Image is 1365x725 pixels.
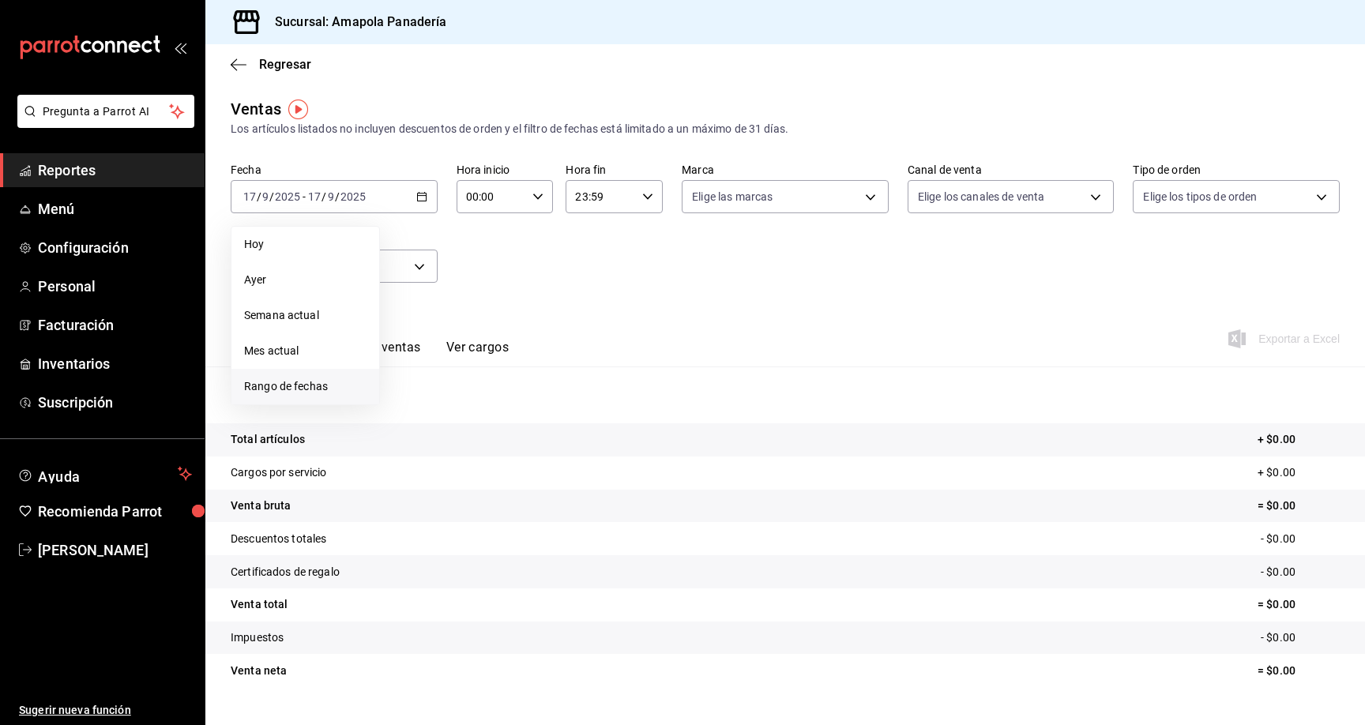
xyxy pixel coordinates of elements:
div: Ventas [231,97,281,121]
h3: Sucursal: Amapola Panadería [262,13,447,32]
p: - $0.00 [1261,564,1340,580]
span: Menú [38,198,192,220]
span: / [335,190,340,203]
button: open_drawer_menu [174,41,186,54]
button: Regresar [231,57,311,72]
p: Cargos por servicio [231,464,327,481]
label: Marca [682,164,889,175]
input: ---- [340,190,367,203]
span: Facturación [38,314,192,336]
p: - $0.00 [1261,531,1340,547]
span: [PERSON_NAME] [38,539,192,561]
input: -- [243,190,257,203]
span: Recomienda Parrot [38,501,192,522]
span: Elige los canales de venta [918,189,1044,205]
button: Pregunta a Parrot AI [17,95,194,128]
input: ---- [274,190,301,203]
div: navigation tabs [256,340,509,366]
p: Certificados de regalo [231,564,340,580]
span: Sugerir nueva función [19,702,192,719]
span: - [303,190,306,203]
button: Ver cargos [446,340,510,366]
p: Venta total [231,596,288,613]
p: - $0.00 [1261,629,1340,646]
span: Rango de fechas [244,378,367,395]
span: Regresar [259,57,311,72]
span: / [269,190,274,203]
label: Hora fin [566,164,663,175]
button: Ver ventas [359,340,421,366]
label: Tipo de orden [1133,164,1340,175]
input: -- [261,190,269,203]
p: + $0.00 [1258,431,1340,448]
span: Configuración [38,237,192,258]
span: / [322,190,326,203]
p: Descuentos totales [231,531,326,547]
input: -- [327,190,335,203]
span: Ayer [244,272,367,288]
span: Mes actual [244,343,367,359]
p: = $0.00 [1258,663,1340,679]
p: Impuestos [231,629,284,646]
p: = $0.00 [1258,596,1340,613]
span: Suscripción [38,392,192,413]
span: Elige los tipos de orden [1143,189,1257,205]
p: Total artículos [231,431,305,448]
span: Inventarios [38,353,192,374]
span: Hoy [244,236,367,253]
span: Pregunta a Parrot AI [43,103,170,120]
span: Ayuda [38,464,171,483]
p: + $0.00 [1258,464,1340,481]
a: Pregunta a Parrot AI [11,115,194,131]
label: Canal de venta [908,164,1115,175]
img: Tooltip marker [288,100,308,119]
p: Venta neta [231,663,287,679]
p: Resumen [231,385,1340,404]
span: / [257,190,261,203]
input: -- [307,190,322,203]
span: Reportes [38,160,192,181]
p: Venta bruta [231,498,291,514]
label: Hora inicio [457,164,554,175]
span: Personal [38,276,192,297]
p: = $0.00 [1258,498,1340,514]
div: Los artículos listados no incluyen descuentos de orden y el filtro de fechas está limitado a un m... [231,121,1340,137]
span: Elige las marcas [692,189,773,205]
label: Fecha [231,164,438,175]
span: Semana actual [244,307,367,324]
